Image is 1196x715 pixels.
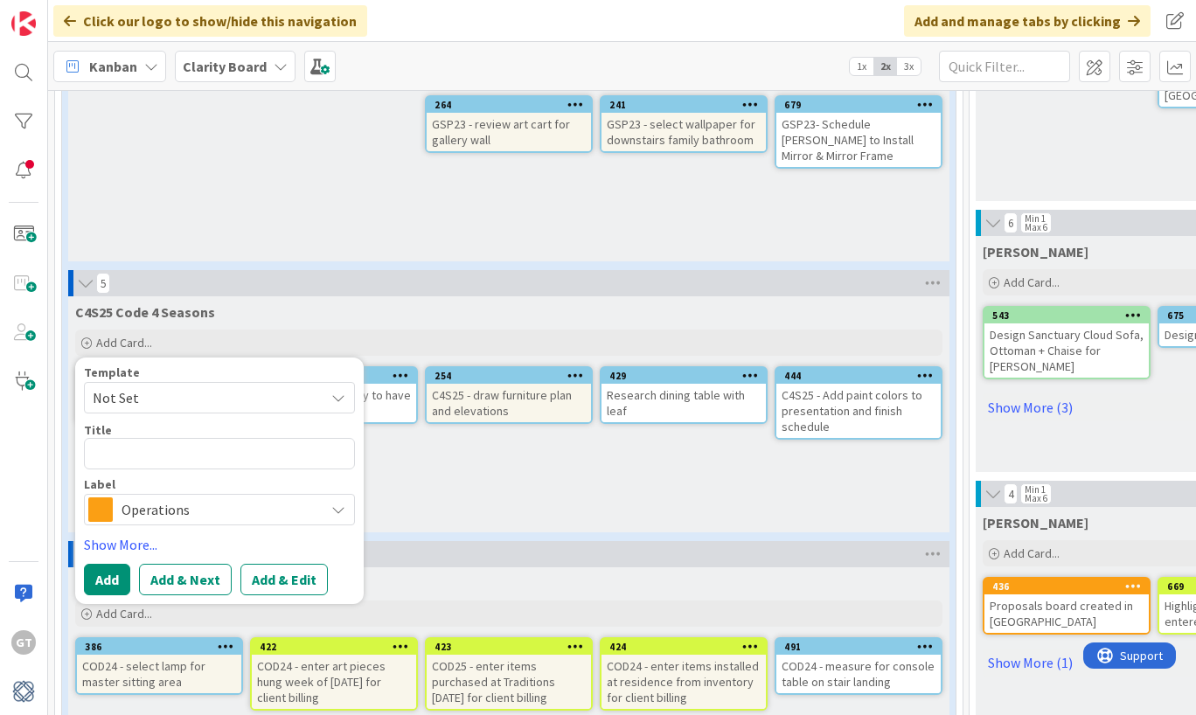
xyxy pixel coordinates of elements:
button: Add & Next [139,564,232,595]
div: COD24 - enter art pieces hung week of [DATE] for client billing [252,655,416,709]
span: Kanban [89,56,137,77]
span: Hannah [983,243,1088,260]
span: Philip [983,514,1088,531]
div: 679 [784,99,941,111]
div: 254 [435,370,591,382]
div: Add and manage tabs by clicking [904,5,1151,37]
div: 241 [601,97,766,113]
div: GSP23 - select wallpaper for downstairs family bathroom [601,113,766,151]
span: 6 [1004,212,1018,233]
button: Add & Edit [240,564,328,595]
span: 3x [897,58,921,75]
div: 241GSP23 - select wallpaper for downstairs family bathroom [601,97,766,151]
div: 429 [609,370,766,382]
span: 5 [96,273,110,294]
div: 444 [784,370,941,382]
div: 436 [992,580,1149,593]
div: 543 [984,308,1149,323]
b: Clarity Board [183,58,267,75]
div: GSP23 - review art cart for gallery wall [427,113,591,151]
span: Operations [122,497,316,522]
div: Min 1 [1025,485,1046,494]
div: 491COD24 - measure for console table on stair landing [776,639,941,693]
div: 424 [601,639,766,655]
div: 254 [427,368,591,384]
div: 444 [776,368,941,384]
div: Max 6 [1025,223,1047,232]
span: Label [84,478,115,490]
span: Add Card... [96,606,152,621]
div: 679 [776,97,941,113]
img: avatar [11,679,36,704]
img: Visit kanbanzone.com [11,11,36,36]
div: 491 [776,639,941,655]
div: Design Sanctuary Cloud Sofa, Ottoman + Chaise for [PERSON_NAME] [984,323,1149,378]
span: C4S25 Code 4 Seasons [75,303,215,321]
label: Title [84,422,112,438]
div: 491 [784,641,941,653]
div: 422COD24 - enter art pieces hung week of [DATE] for client billing [252,639,416,709]
div: 436Proposals board created in [GEOGRAPHIC_DATA] [984,579,1149,633]
div: GSP23- Schedule [PERSON_NAME] to Install Mirror & Mirror Frame [776,113,941,167]
div: 423 [435,641,591,653]
div: 423 [427,639,591,655]
div: 423COD25 - enter items purchased at Traditions [DATE] for client billing [427,639,591,709]
input: Quick Filter... [939,51,1070,82]
span: 2x [873,58,897,75]
span: 1x [850,58,873,75]
div: 543Design Sanctuary Cloud Sofa, Ottoman + Chaise for [PERSON_NAME] [984,308,1149,378]
a: Show More... [84,534,355,555]
div: COD24 - enter items installed at residence from inventory for client billing [601,655,766,709]
div: COD24 - select lamp for master sitting area [77,655,241,693]
div: C4S25 - draw furniture plan and elevations [427,384,591,422]
div: Min 1 [1025,214,1046,223]
div: 424 [609,641,766,653]
div: 429 [601,368,766,384]
div: Click our logo to show/hide this navigation [53,5,367,37]
div: GT [11,630,36,655]
div: 424COD24 - enter items installed at residence from inventory for client billing [601,639,766,709]
button: Add [84,564,130,595]
div: 264 [427,97,591,113]
span: Not Set [93,386,311,409]
span: Add Card... [96,335,152,351]
div: 386COD24 - select lamp for master sitting area [77,639,241,693]
span: Template [84,366,140,378]
div: 386 [77,639,241,655]
div: 679GSP23- Schedule [PERSON_NAME] to Install Mirror & Mirror Frame [776,97,941,167]
div: C4S25 - Add paint colors to presentation and finish schedule [776,384,941,438]
div: 264GSP23 - review art cart for gallery wall [427,97,591,151]
span: 4 [1004,483,1018,504]
div: COD25 - enter items purchased at Traditions [DATE] for client billing [427,655,591,709]
span: Support [37,3,80,24]
div: 436 [984,579,1149,594]
span: Add Card... [1004,274,1060,290]
span: Add Card... [1004,545,1060,561]
div: 422 [260,641,416,653]
div: Proposals board created in [GEOGRAPHIC_DATA] [984,594,1149,633]
div: 429Research dining table with leaf [601,368,766,422]
div: 444C4S25 - Add paint colors to presentation and finish schedule [776,368,941,438]
div: 422 [252,639,416,655]
div: Research dining table with leaf [601,384,766,422]
div: 386 [85,641,241,653]
div: 241 [609,99,766,111]
div: Max 6 [1025,494,1047,503]
div: 254C4S25 - draw furniture plan and elevations [427,368,591,422]
div: 264 [435,99,591,111]
div: COD24 - measure for console table on stair landing [776,655,941,693]
div: 543 [992,309,1149,322]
